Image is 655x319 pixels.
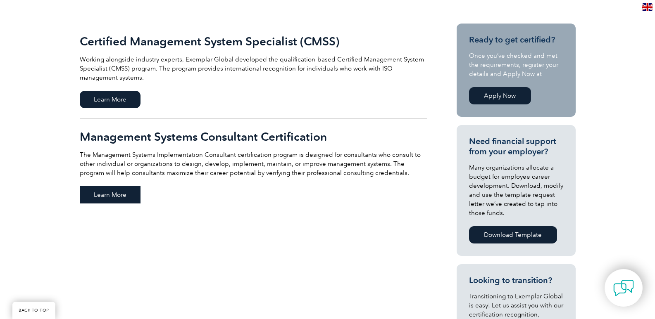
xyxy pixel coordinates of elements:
p: Many organizations allocate a budget for employee career development. Download, modify and use th... [469,163,563,217]
a: Management Systems Consultant Certification The Management Systems Implementation Consultant cert... [80,119,427,214]
a: Certified Management System Specialist (CMSS) Working alongside industry experts, Exemplar Global... [80,24,427,119]
h2: Management Systems Consultant Certification [80,130,427,143]
img: contact-chat.png [613,278,634,298]
img: en [642,3,653,11]
a: Apply Now [469,87,531,104]
h3: Ready to get certified? [469,35,563,45]
p: Once you’ve checked and met the requirements, register your details and Apply Now at [469,51,563,78]
span: Learn More [80,91,141,108]
p: The Management Systems Implementation Consultant certification program is designed for consultant... [80,150,427,177]
h3: Looking to transition? [469,275,563,286]
h3: Need financial support from your employer? [469,136,563,157]
p: Working alongside industry experts, Exemplar Global developed the qualification-based Certified M... [80,55,427,82]
span: Learn More [80,186,141,203]
a: Download Template [469,226,557,243]
h2: Certified Management System Specialist (CMSS) [80,35,427,48]
a: BACK TO TOP [12,302,55,319]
